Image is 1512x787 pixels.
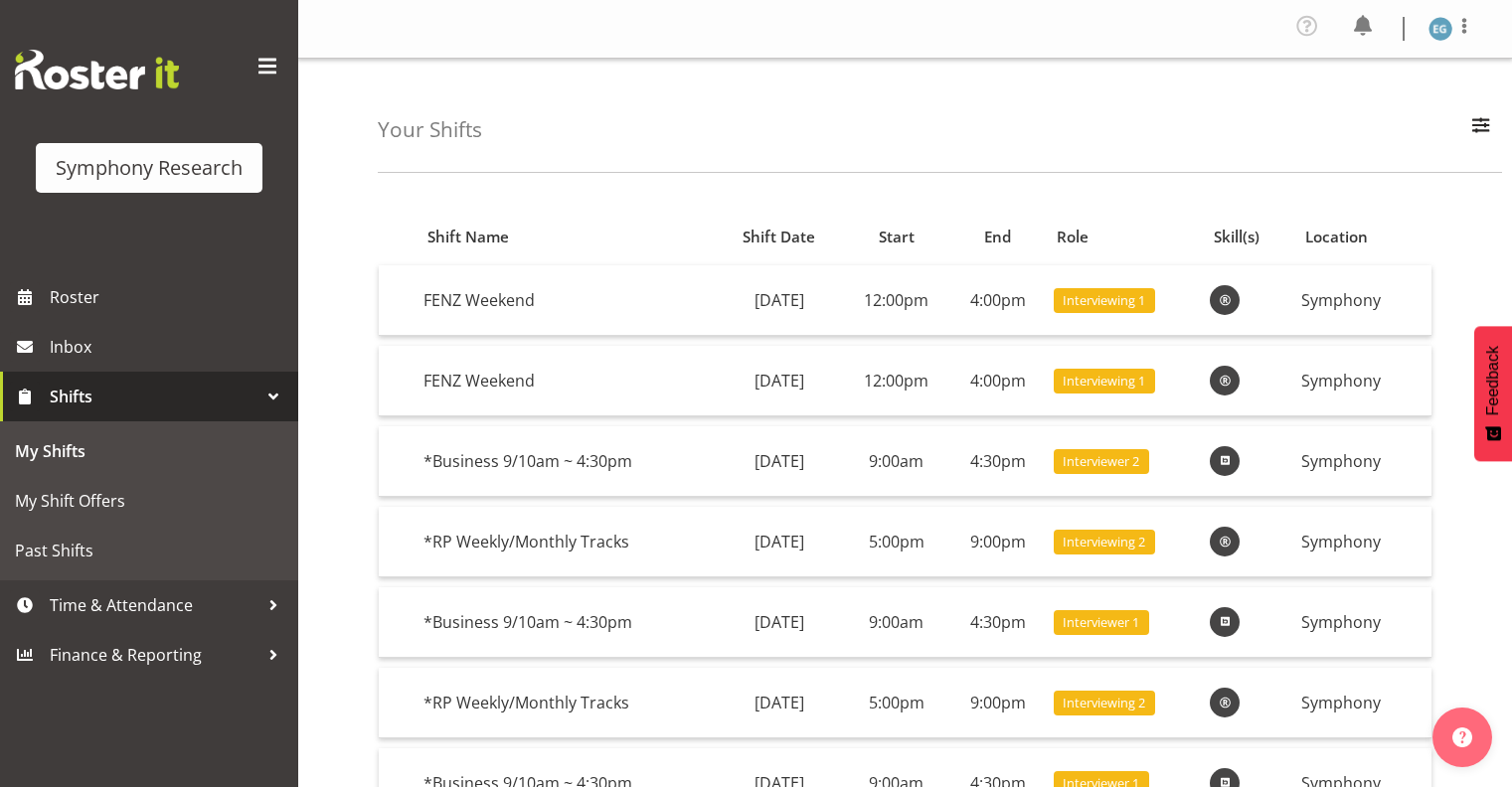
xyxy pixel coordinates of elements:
[416,507,716,577] td: *RP Weekly/Monthly Tracks
[50,590,258,620] span: Time & Attendance
[716,507,843,577] td: [DATE]
[716,426,843,497] td: [DATE]
[416,587,716,658] td: *Business 9/10am ~ 4:30pm
[5,476,293,526] a: My Shift Offers
[56,153,243,183] div: Symphony Research
[950,587,1046,658] td: 4:30pm
[950,346,1046,416] td: 4:00pm
[843,668,950,738] td: 5:00pm
[843,587,950,658] td: 9:00am
[50,282,288,312] span: Roster
[50,382,258,411] span: Shifts
[416,346,716,416] td: FENZ Weekend
[716,346,843,416] td: [DATE]
[1063,533,1145,551] span: Interviewing 2
[1474,326,1512,461] button: Feedback - Show survey
[15,50,179,89] img: Rosterit website logo
[727,226,831,248] div: Shift Date
[1057,226,1191,248] div: Role
[1305,226,1421,248] div: Location
[15,486,283,516] span: My Shift Offers
[1063,452,1139,471] span: Interviewer 2
[1293,668,1431,738] td: Symphony
[843,265,950,336] td: 12:00pm
[716,668,843,738] td: [DATE]
[1460,108,1502,152] button: Filter Employees
[1063,372,1145,391] span: Interviewing 1
[1293,507,1431,577] td: Symphony
[950,426,1046,497] td: 4:30pm
[1063,291,1145,310] span: Interviewing 1
[1293,346,1431,416] td: Symphony
[950,265,1046,336] td: 4:00pm
[416,668,716,738] td: *RP Weekly/Monthly Tracks
[961,226,1034,248] div: End
[1293,587,1431,658] td: Symphony
[15,436,283,466] span: My Shifts
[950,507,1046,577] td: 9:00pm
[1484,346,1502,415] span: Feedback
[1293,426,1431,497] td: Symphony
[50,332,288,362] span: Inbox
[50,640,258,670] span: Finance & Reporting
[416,265,716,336] td: FENZ Weekend
[5,426,293,476] a: My Shifts
[1452,727,1472,747] img: help-xxl-2.png
[1063,613,1139,632] span: Interviewer 1
[843,507,950,577] td: 5:00pm
[1063,694,1145,712] span: Interviewing 2
[854,226,938,248] div: Start
[1214,226,1282,248] div: Skill(s)
[1293,265,1431,336] td: Symphony
[716,265,843,336] td: [DATE]
[950,668,1046,738] td: 9:00pm
[1428,17,1452,41] img: evelyn-gray1866.jpg
[716,587,843,658] td: [DATE]
[416,426,716,497] td: *Business 9/10am ~ 4:30pm
[378,118,482,141] h4: Your Shifts
[843,426,950,497] td: 9:00am
[15,536,283,565] span: Past Shifts
[427,226,705,248] div: Shift Name
[5,526,293,575] a: Past Shifts
[843,346,950,416] td: 12:00pm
